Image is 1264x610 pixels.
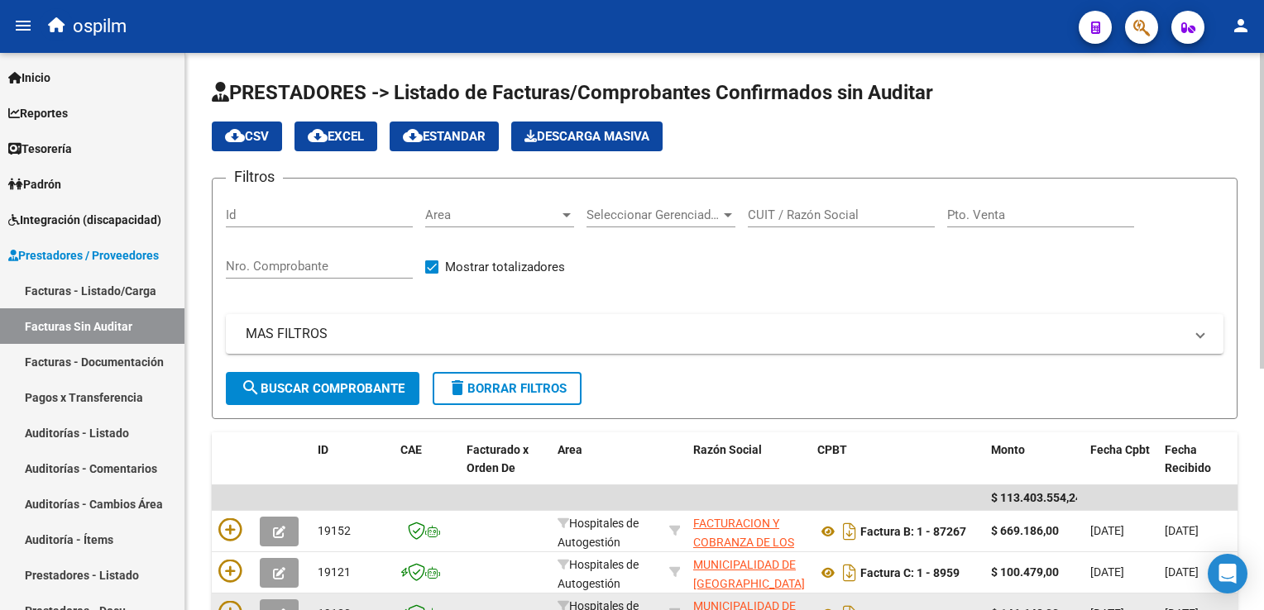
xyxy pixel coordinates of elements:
[511,122,663,151] button: Descarga Masiva
[551,432,663,505] datatable-header-cell: Area
[225,129,269,144] span: CSV
[246,325,1184,343] mat-panel-title: MAS FILTROS
[318,443,328,456] span: ID
[811,432,984,505] datatable-header-cell: CPBT
[839,518,860,545] i: Descargar documento
[524,129,649,144] span: Descarga Masiva
[448,378,467,398] mat-icon: delete
[1090,565,1124,579] span: [DATE]
[448,381,567,396] span: Borrar Filtros
[73,8,127,45] span: ospilm
[1158,432,1233,505] datatable-header-cell: Fecha Recibido
[860,566,960,579] strong: Factura C: 1 - 8959
[225,126,245,145] mat-icon: cloud_download
[8,140,72,158] span: Tesorería
[433,372,582,405] button: Borrar Filtros
[318,524,351,537] span: 19152
[1208,554,1247,593] div: Open Intercom Messenger
[400,443,422,456] span: CAE
[984,432,1084,505] datatable-header-cell: Monto
[991,443,1025,456] span: Monto
[1165,443,1211,475] span: Fecha Recibido
[226,372,419,405] button: Buscar Comprobante
[839,560,860,586] i: Descargar documento
[318,565,351,579] span: 19121
[241,378,261,398] mat-icon: search
[13,16,33,36] mat-icon: menu
[8,175,61,193] span: Padrón
[311,432,394,505] datatable-header-cell: ID
[8,104,68,122] span: Reportes
[687,432,811,505] datatable-header-cell: Razón Social
[394,432,460,505] datatable-header-cell: CAE
[308,129,364,144] span: EXCEL
[445,257,565,277] span: Mostrar totalizadores
[1165,524,1199,537] span: [DATE]
[693,514,804,549] div: 30715497456
[860,525,966,538] strong: Factura B: 1 - 87267
[8,246,159,264] span: Prestadores / Proveedores
[1090,443,1150,456] span: Fecha Cpbt
[1090,524,1124,537] span: [DATE]
[8,211,161,229] span: Integración (discapacidad)
[511,122,663,151] app-download-masive: Descarga masiva de comprobantes (adjuntos)
[460,432,551,505] datatable-header-cell: Facturado x Orden De
[467,443,529,475] span: Facturado x Orden De
[212,122,282,151] button: CSV
[693,443,762,456] span: Razón Social
[991,524,1059,537] strong: $ 669.186,00
[1165,565,1199,579] span: [DATE]
[403,129,486,144] span: Estandar
[226,165,283,188] h3: Filtros
[212,81,933,104] span: PRESTADORES -> Listado de Facturas/Comprobantes Confirmados sin Auditar
[1231,16,1251,36] mat-icon: person
[425,207,559,222] span: Area
[587,207,721,222] span: Seleccionar Gerenciador
[693,555,804,590] div: 30999001552
[693,558,805,590] span: MUNICIPALIDAD DE [GEOGRAPHIC_DATA]
[403,126,423,145] mat-icon: cloud_download
[991,565,1059,579] strong: $ 100.479,00
[558,517,639,549] span: Hospitales de Autogestión
[1084,432,1158,505] datatable-header-cell: Fecha Cpbt
[991,491,1082,504] span: $ 113.403.554,24
[8,69,50,87] span: Inicio
[308,126,328,145] mat-icon: cloud_download
[226,314,1223,354] mat-expansion-panel-header: MAS FILTROS
[693,517,794,586] span: FACTURACION Y COBRANZA DE LOS EFECTORES PUBLICOS S.E.
[390,122,499,151] button: Estandar
[558,443,582,456] span: Area
[558,558,639,590] span: Hospitales de Autogestión
[294,122,377,151] button: EXCEL
[241,381,405,396] span: Buscar Comprobante
[817,443,847,456] span: CPBT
